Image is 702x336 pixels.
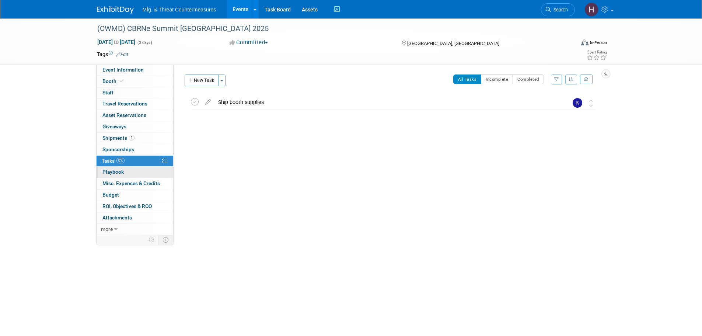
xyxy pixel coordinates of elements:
span: Shipments [102,135,135,141]
a: Sponsorships [97,144,173,155]
div: (CWMD) CBRNe Summit [GEOGRAPHIC_DATA] 2025 [95,22,564,35]
span: Tasks [102,158,125,164]
td: Toggle Event Tabs [158,235,173,245]
i: Booth reservation complete [120,79,123,83]
a: Tasks0% [97,156,173,167]
a: Search [541,3,575,16]
div: Event Format [531,38,607,49]
a: ROI, Objectives & ROO [97,201,173,212]
button: All Tasks [453,75,482,84]
a: more [97,224,173,235]
img: Kat Sherer [573,98,582,108]
a: Asset Reservations [97,110,173,121]
span: Staff [102,90,113,96]
a: Booth [97,76,173,87]
div: In-Person [590,40,607,45]
i: Move task [589,100,593,107]
span: Playbook [102,169,124,175]
a: Attachments [97,212,173,224]
td: Personalize Event Tab Strip [146,235,158,245]
span: to [113,39,120,45]
a: Event Information [97,65,173,76]
span: Misc. Expenses & Credits [102,180,160,186]
span: Event Information [102,67,144,73]
button: Completed [513,75,544,84]
span: Search [551,7,568,13]
a: Staff [97,87,173,98]
img: Format-Inperson.png [581,39,589,45]
div: Event Rating [587,51,607,54]
span: Travel Reservations [102,101,147,107]
span: 1 [129,135,135,141]
span: (3 days) [137,40,152,45]
td: Tags [97,51,128,58]
span: 0% [116,158,125,163]
a: edit [202,99,214,105]
span: [DATE] [DATE] [97,39,136,45]
span: Sponsorships [102,146,134,152]
span: Giveaways [102,124,126,129]
a: Misc. Expenses & Credits [97,178,173,189]
a: Edit [116,52,128,57]
span: Attachments [102,215,132,221]
a: Shipments1 [97,133,173,144]
span: [GEOGRAPHIC_DATA], [GEOGRAPHIC_DATA] [407,41,499,46]
a: Travel Reservations [97,98,173,110]
span: more [101,226,113,232]
button: Incomplete [481,75,513,84]
img: Hillary Hawkins [584,3,598,17]
button: New Task [185,75,219,86]
a: Refresh [580,75,593,84]
a: Playbook [97,167,173,178]
span: Asset Reservations [102,112,146,118]
span: ROI, Objectives & ROO [102,203,152,209]
span: Mfg. & Threat Countermeasures [143,7,216,13]
div: Ship booth supplies [214,96,558,108]
span: Budget [102,192,119,198]
img: ExhibitDay [97,6,134,14]
a: Budget [97,190,173,201]
button: Committed [227,39,271,46]
span: Booth [102,78,125,84]
a: Giveaways [97,121,173,132]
